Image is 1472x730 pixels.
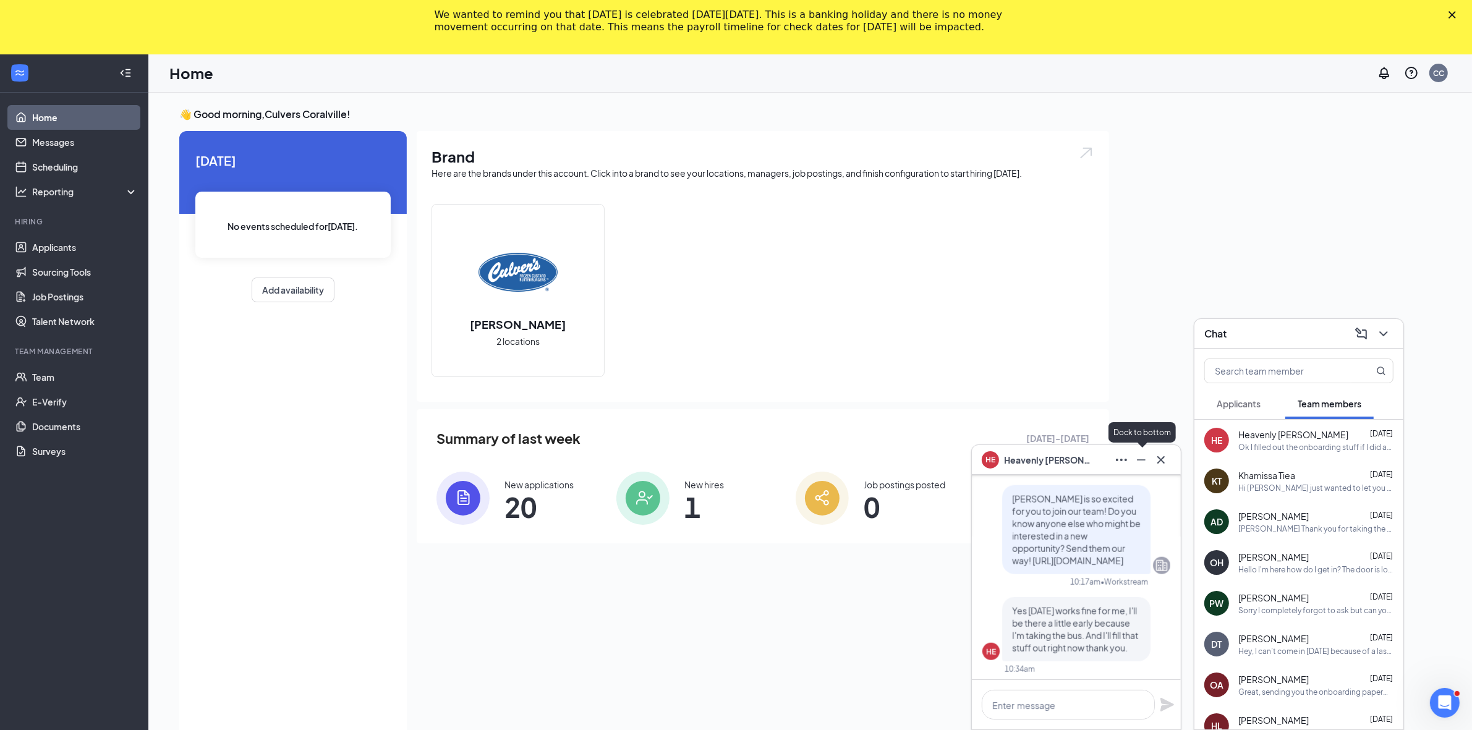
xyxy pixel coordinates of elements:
button: ChevronDown [1374,324,1393,344]
span: [DATE] [1370,633,1393,642]
div: New applications [504,478,574,491]
a: Scheduling [32,155,138,179]
svg: Analysis [15,185,27,198]
h3: Chat [1204,327,1227,341]
div: Great, sending you the onboarding paperwork. It'll ask for 2 forms of ID, most people do their ID... [1238,687,1393,697]
input: Search team member [1205,359,1351,383]
a: Talent Network [32,309,138,334]
span: [PERSON_NAME] [1238,592,1309,604]
span: [DATE] [1370,551,1393,561]
div: Job postings posted [864,478,945,491]
a: Documents [32,414,138,439]
span: [DATE] [1370,674,1393,683]
div: Dock to bottom [1108,422,1176,443]
h3: 👋 Good morning, Culvers Coralville ! [179,108,1109,121]
iframe: Intercom live chat [1430,688,1460,718]
a: Applicants [32,235,138,260]
img: icon [616,472,670,525]
span: [DATE] [1370,429,1393,438]
span: [DATE] [1370,511,1393,520]
div: KT [1212,475,1222,487]
svg: Company [1154,558,1169,573]
div: New hires [684,478,724,491]
button: ComposeMessage [1351,324,1371,344]
div: OH [1210,556,1223,569]
span: 2 locations [496,334,540,348]
div: Hiring [15,216,135,227]
a: Sourcing Tools [32,260,138,284]
img: icon [436,472,490,525]
span: [PERSON_NAME] [1238,510,1309,522]
span: Heavenly [PERSON_NAME] [1004,453,1091,467]
div: Close [1449,11,1461,19]
div: Team Management [15,346,135,357]
div: Hello I'm here how do I get in? The door is locked [1238,564,1393,575]
span: 0 [864,496,945,518]
div: Hi [PERSON_NAME] just wanted to let you know you work [DATE]. No one picked up your shift you are... [1238,483,1393,493]
div: AD [1210,516,1223,528]
span: Khamissa Tiea [1238,469,1295,482]
span: [DATE] [195,151,391,170]
svg: Notifications [1377,66,1392,80]
svg: Plane [1160,697,1175,712]
span: [PERSON_NAME] [1238,673,1309,685]
a: Messages [32,130,138,155]
button: Minimize [1131,450,1151,470]
span: [PERSON_NAME] is so excited for you to join our team! Do you know anyone else who might be intere... [1012,493,1141,566]
svg: Cross [1154,452,1168,467]
a: Home [32,105,138,130]
span: [PERSON_NAME] [1238,714,1309,726]
svg: QuestionInfo [1404,66,1419,80]
div: Ok I filled out the onboarding stuff if I did anything wrong just let me know and I can fix it. [1238,442,1393,452]
span: [DATE] - [DATE] [1026,431,1089,445]
img: icon [796,472,849,525]
svg: MagnifyingGlass [1376,366,1386,376]
button: Add availability [252,278,334,302]
div: Reporting [32,185,138,198]
button: Ellipses [1112,450,1131,470]
span: No events scheduled for [DATE] . [228,219,359,233]
div: HE [1211,434,1222,446]
span: Summary of last week [436,428,581,449]
div: PW [1210,597,1224,609]
div: CC [1433,68,1444,79]
span: [PERSON_NAME] [1238,551,1309,563]
div: OA [1210,679,1223,691]
img: open.6027fd2a22e1237b5b06.svg [1078,146,1094,160]
span: Heavenly [PERSON_NAME] [1238,428,1348,441]
a: Team [32,365,138,389]
button: Cross [1151,450,1171,470]
a: E-Verify [32,389,138,414]
a: Job Postings [32,284,138,309]
div: Hey, I can’t come in [DATE] because of a last minute family emergency. Can you just let whoever n... [1238,646,1393,656]
svg: ComposeMessage [1354,326,1369,341]
span: [DATE] [1370,470,1393,479]
span: Team members [1298,398,1361,409]
span: [DATE] [1370,592,1393,601]
div: 10:34am [1005,664,1035,674]
span: Yes [DATE] works fine for me, I'll be there a little early because I'm taking the bus. And I'll f... [1012,605,1138,653]
svg: Collapse [119,67,132,79]
div: [PERSON_NAME] Thank you for taking the time and coming in for a interview, but at this moment we ... [1238,524,1393,534]
h1: Home [169,62,213,83]
svg: Ellipses [1114,452,1129,467]
span: [PERSON_NAME] [1238,632,1309,645]
div: Here are the brands under this account. Click into a brand to see your locations, managers, job p... [432,167,1094,179]
div: DT [1212,638,1222,650]
h1: Brand [432,146,1094,167]
span: 20 [504,496,574,518]
span: [DATE] [1370,715,1393,724]
div: Sorry I completely forgot to ask but can you send us your shoe size, pants size and shirt size so... [1238,605,1393,616]
div: We wanted to remind you that [DATE] is celebrated [DATE][DATE]. This is a banking holiday and the... [435,9,1018,33]
span: • Workstream [1100,577,1148,587]
h2: [PERSON_NAME] [458,316,579,332]
svg: Minimize [1134,452,1149,467]
a: Surveys [32,439,138,464]
div: HE [986,647,996,657]
img: Culver's [479,232,558,312]
span: Applicants [1217,398,1261,409]
svg: ChevronDown [1376,326,1391,341]
div: 10:17am [1070,577,1100,587]
svg: WorkstreamLogo [14,67,26,79]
